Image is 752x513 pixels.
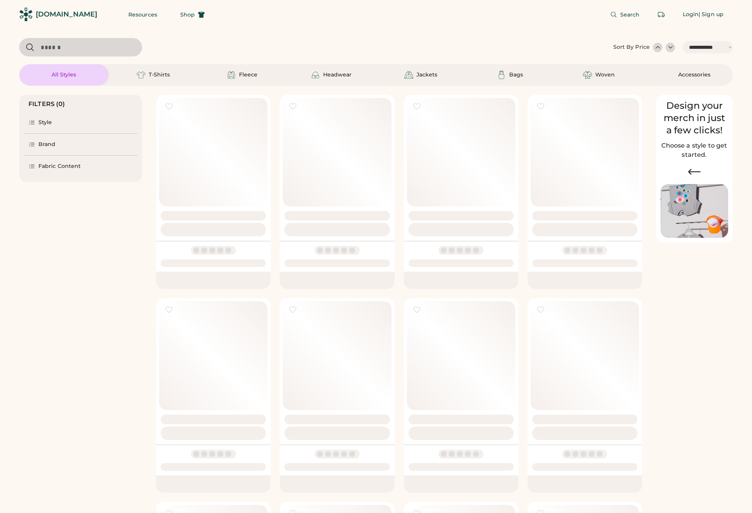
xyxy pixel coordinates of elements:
[601,7,649,22] button: Search
[38,163,81,170] div: Fabric Content
[180,12,195,17] span: Shop
[38,119,52,126] div: Style
[678,71,710,79] div: Accessories
[171,7,214,22] button: Shop
[417,71,437,79] div: Jackets
[620,12,640,17] span: Search
[239,71,257,79] div: Fleece
[38,141,56,148] div: Brand
[661,141,728,159] h2: Choose a style to get started.
[149,71,170,79] div: T-Shirts
[583,70,592,80] img: Woven Icon
[227,70,236,80] img: Fleece Icon
[404,70,413,80] img: Jackets Icon
[497,70,506,80] img: Bags Icon
[666,70,675,80] img: Accessories Icon
[699,11,724,18] div: | Sign up
[595,71,615,79] div: Woven
[311,70,320,80] img: Headwear Icon
[661,184,728,238] img: Image of Lisa Congdon Eye Print on T-Shirt and Hat
[323,71,352,79] div: Headwear
[683,11,699,18] div: Login
[654,7,669,22] button: Retrieve an order
[28,100,65,109] div: FILTERS (0)
[36,10,97,19] div: [DOMAIN_NAME]
[509,71,523,79] div: Bags
[51,71,76,79] div: All Styles
[19,8,33,21] img: Rendered Logo - Screens
[119,7,166,22] button: Resources
[613,43,650,51] div: Sort By Price
[136,70,146,80] img: T-Shirts Icon
[661,100,728,136] div: Design your merch in just a few clicks!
